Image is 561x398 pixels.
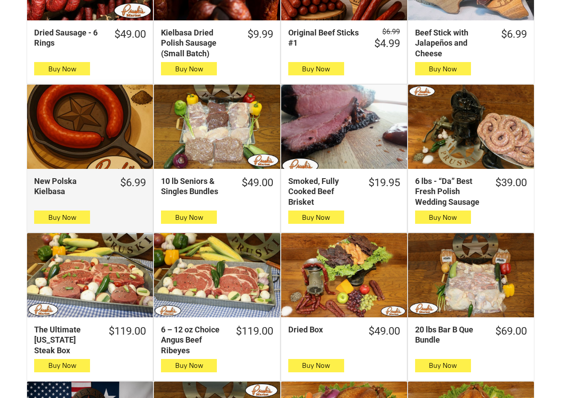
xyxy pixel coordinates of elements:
div: Beef Stick with Jalapeños and Cheese [415,27,490,59]
button: Buy Now [34,62,90,75]
button: Buy Now [415,211,471,224]
button: Buy Now [288,211,344,224]
div: 6 lbs - “Da” Best Fresh Polish Wedding Sausage [415,176,484,207]
span: Buy Now [48,213,76,222]
a: $119.006 – 12 oz Choice Angus Beef Ribeyes [154,324,280,355]
button: Buy Now [415,62,471,75]
a: Dried Box [281,233,407,317]
div: $119.00 [109,324,146,338]
div: New Polska Kielbasa [34,176,109,197]
a: $6.99 $4.99Original Beef Sticks #1 [281,27,407,51]
a: 6 lbs - “Da” Best Fresh Polish Wedding Sausage [408,85,534,169]
div: $4.99 [374,37,400,51]
span: Buy Now [175,361,203,370]
div: 20 lbs Bar B Que Bundle [415,324,484,345]
button: Buy Now [288,62,344,75]
a: New Polska Kielbasa [27,85,153,169]
div: Dried Sausage - 6 Rings [34,27,103,48]
button: Buy Now [415,359,471,372]
s: $6.99 [382,27,400,36]
div: $39.00 [495,176,527,190]
span: Buy Now [302,65,330,73]
div: $69.00 [495,324,527,338]
button: Buy Now [161,211,217,224]
span: Buy Now [302,213,330,222]
div: $119.00 [236,324,273,338]
span: Buy Now [302,361,330,370]
div: $49.00 [369,324,400,338]
div: $19.95 [369,176,400,190]
span: Buy Now [429,213,457,222]
a: Smoked, Fully Cooked Beef Brisket [281,85,407,169]
div: $49.00 [114,27,146,41]
a: 10 lb Seniors &amp; Singles Bundles [154,85,280,169]
div: Smoked, Fully Cooked Beef Brisket [288,176,357,207]
span: Buy Now [175,65,203,73]
div: $9.99 [247,27,273,41]
div: $6.99 [120,176,146,190]
a: $49.0010 lb Seniors & Singles Bundles [154,176,280,197]
div: Original Beef Sticks #1 [288,27,363,48]
div: $49.00 [242,176,273,190]
a: $119.00The Ultimate [US_STATE] Steak Box [27,324,153,355]
span: Buy Now [175,213,203,222]
a: $6.99Beef Stick with Jalapeños and Cheese [408,27,534,59]
div: The Ultimate [US_STATE] Steak Box [34,324,98,355]
span: Buy Now [429,361,457,370]
a: $9.99Kielbasa Dried Polish Sausage (Small Batch) [154,27,280,59]
a: $69.0020 lbs Bar B Que Bundle [408,324,534,345]
a: The Ultimate Texas Steak Box [27,233,153,317]
button: Buy Now [34,211,90,224]
button: Buy Now [161,359,217,372]
a: 20 lbs Bar B Que Bundle [408,233,534,317]
button: Buy Now [288,359,344,372]
a: $49.00Dried Sausage - 6 Rings [27,27,153,48]
a: $39.006 lbs - “Da” Best Fresh Polish Wedding Sausage [408,176,534,207]
span: Buy Now [429,65,457,73]
div: 6 – 12 oz Choice Angus Beef Ribeyes [161,324,224,355]
div: $6.99 [501,27,527,41]
button: Buy Now [161,62,217,75]
div: 10 lb Seniors & Singles Bundles [161,176,230,197]
div: Kielbasa Dried Polish Sausage (Small Batch) [161,27,236,59]
a: 6 – 12 oz Choice Angus Beef Ribeyes [154,233,280,317]
a: $19.95Smoked, Fully Cooked Beef Brisket [281,176,407,207]
a: $49.00Dried Box [281,324,407,338]
span: Buy Now [48,361,76,370]
button: Buy Now [34,359,90,372]
div: Dried Box [288,324,357,335]
span: Buy Now [48,65,76,73]
a: $6.99New Polska Kielbasa [27,176,153,197]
